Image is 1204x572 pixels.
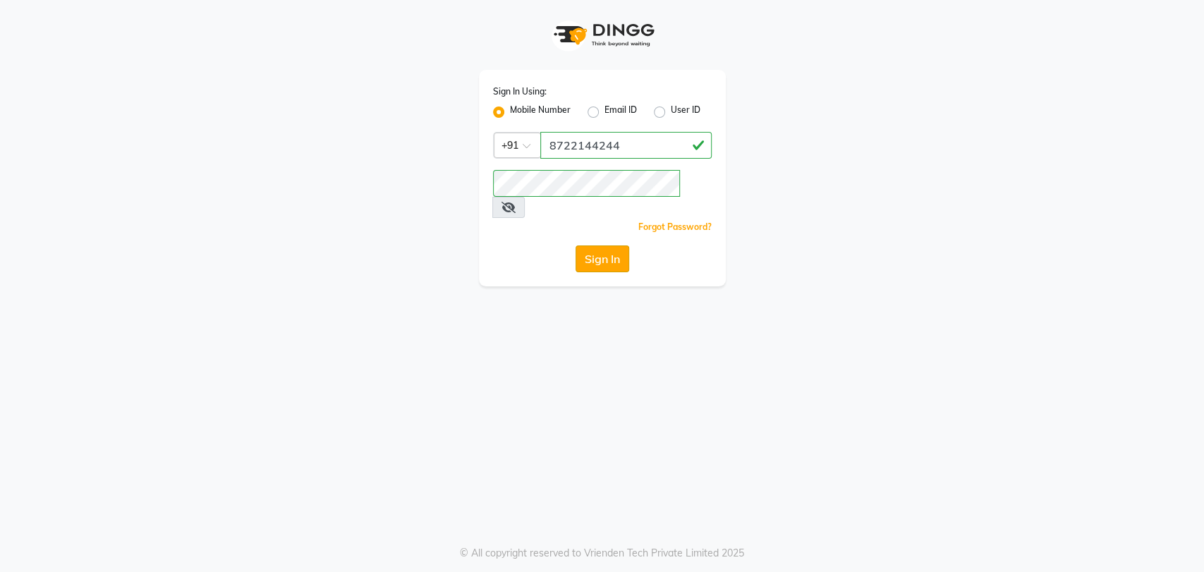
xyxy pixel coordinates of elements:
[638,221,712,232] a: Forgot Password?
[546,14,659,56] img: logo1.svg
[576,245,629,272] button: Sign In
[671,104,700,121] label: User ID
[604,104,637,121] label: Email ID
[493,170,680,197] input: Username
[540,132,712,159] input: Username
[493,85,547,98] label: Sign In Using:
[510,104,571,121] label: Mobile Number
